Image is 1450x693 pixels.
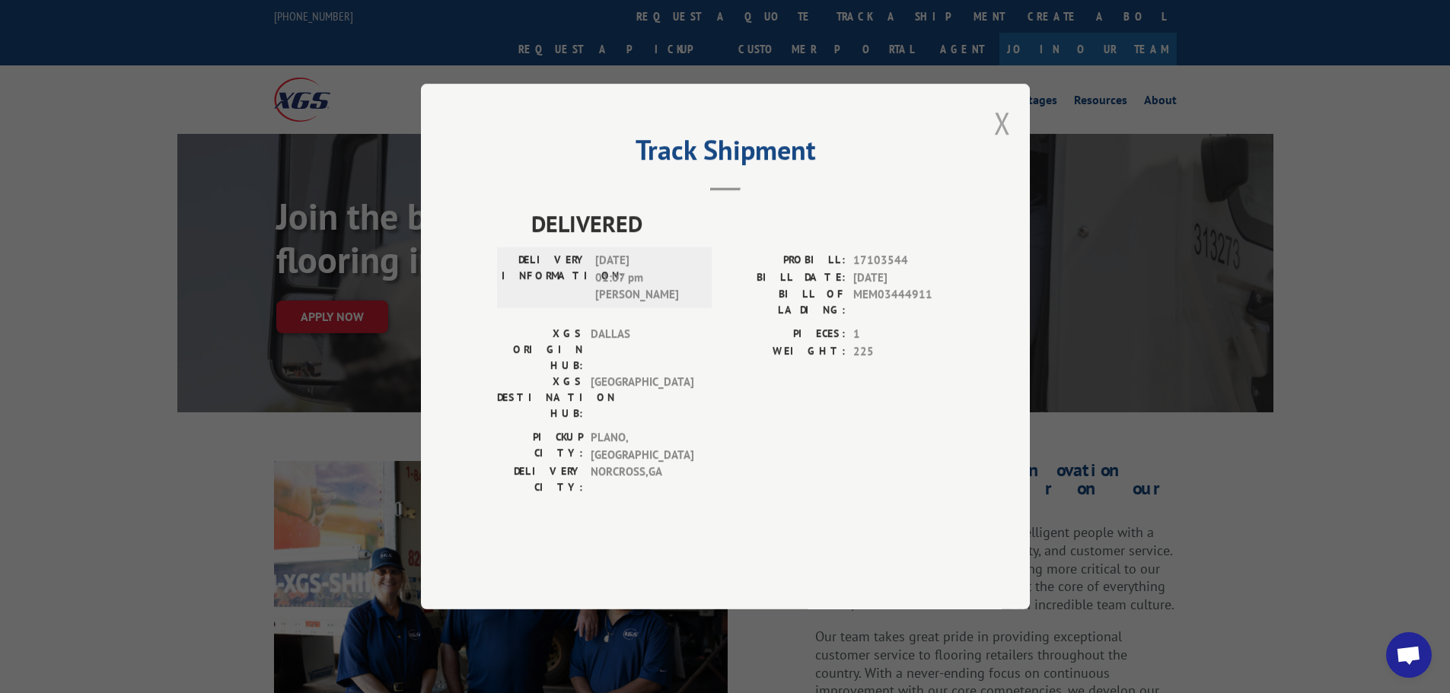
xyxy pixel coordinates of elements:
[502,252,588,304] label: DELIVERY INFORMATION:
[591,429,693,463] span: PLANO , [GEOGRAPHIC_DATA]
[725,252,846,269] label: PROBILL:
[853,286,954,318] span: MEM03444911
[725,269,846,287] label: BILL DATE:
[853,343,954,361] span: 225
[497,463,583,495] label: DELIVERY CITY:
[725,286,846,318] label: BILL OF LADING:
[591,374,693,421] span: [GEOGRAPHIC_DATA]
[853,326,954,343] span: 1
[591,326,693,374] span: DALLAS
[1386,632,1432,678] div: Open chat
[497,326,583,374] label: XGS ORIGIN HUB:
[853,252,954,269] span: 17103544
[497,139,954,168] h2: Track Shipment
[725,326,846,343] label: PIECES:
[595,252,698,304] span: [DATE] 01:07 pm [PERSON_NAME]
[853,269,954,287] span: [DATE]
[994,103,1011,143] button: Close modal
[725,343,846,361] label: WEIGHT:
[591,463,693,495] span: NORCROSS , GA
[497,429,583,463] label: PICKUP CITY:
[497,374,583,421] label: XGS DESTINATION HUB:
[531,206,954,240] span: DELIVERED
